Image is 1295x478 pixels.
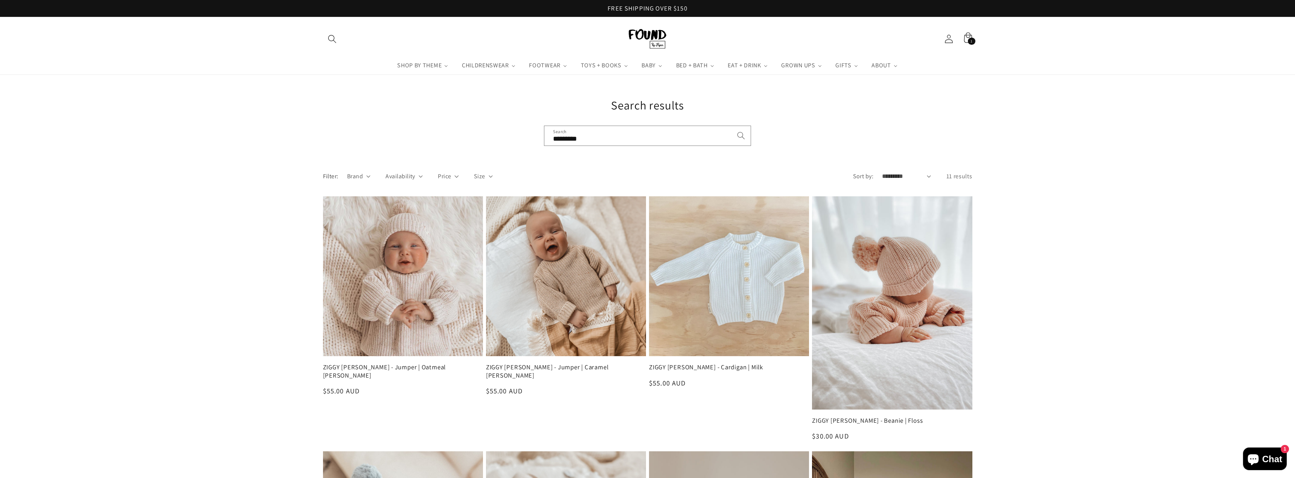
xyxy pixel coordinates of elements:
img: FOUND By Flynn logo [629,29,666,49]
span: BABY [640,62,657,69]
a: SHOP BY THEME [390,56,455,74]
span: BED + BATH [675,62,708,69]
a: ZIGGY [PERSON_NAME] - Jumper | Caramel [PERSON_NAME] [486,363,646,379]
inbox-online-store-chat: Shopify online store chat [1241,448,1289,472]
span: TOYS + BOOKS [579,62,622,69]
a: ZIGGY [PERSON_NAME] - Cardigan | Milk [649,363,809,371]
span: GIFTS [834,62,852,69]
span: EAT + DRINK [726,62,762,69]
span: Availability [385,172,415,181]
h1: Search results [323,98,972,112]
a: GROWN UPS [775,56,829,74]
a: ABOUT [865,56,905,74]
span: CHILDRENSWEAR [460,62,510,69]
a: FOOTWEAR [523,56,574,74]
span: 1 [970,38,973,45]
span: ABOUT [870,62,891,69]
a: BED + BATH [669,56,721,74]
summary: Brand [347,172,370,181]
a: ZIGGY [PERSON_NAME] - Beanie | Floss [812,417,972,425]
button: Search [731,126,751,145]
span: GROWN UPS [780,62,816,69]
label: Sort by: [853,172,874,180]
a: BABY [635,56,669,74]
span: 11 results [946,172,972,180]
a: GIFTS [829,56,865,74]
summary: Size [474,172,493,181]
summary: Price [438,172,459,181]
span: Size [474,172,485,181]
h2: Filter: [323,172,338,181]
a: EAT + DRINK [721,56,774,74]
span: Price [438,172,451,181]
summary: Search [323,29,342,49]
summary: Availability [385,172,423,181]
a: TOYS + BOOKS [574,56,635,74]
span: Brand [347,172,363,181]
a: CHILDRENSWEAR [455,56,523,74]
a: ZIGGY [PERSON_NAME] - Jumper | Oatmeal [PERSON_NAME] [323,363,483,379]
span: FOOTWEAR [527,62,561,69]
span: SHOP BY THEME [396,62,442,69]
